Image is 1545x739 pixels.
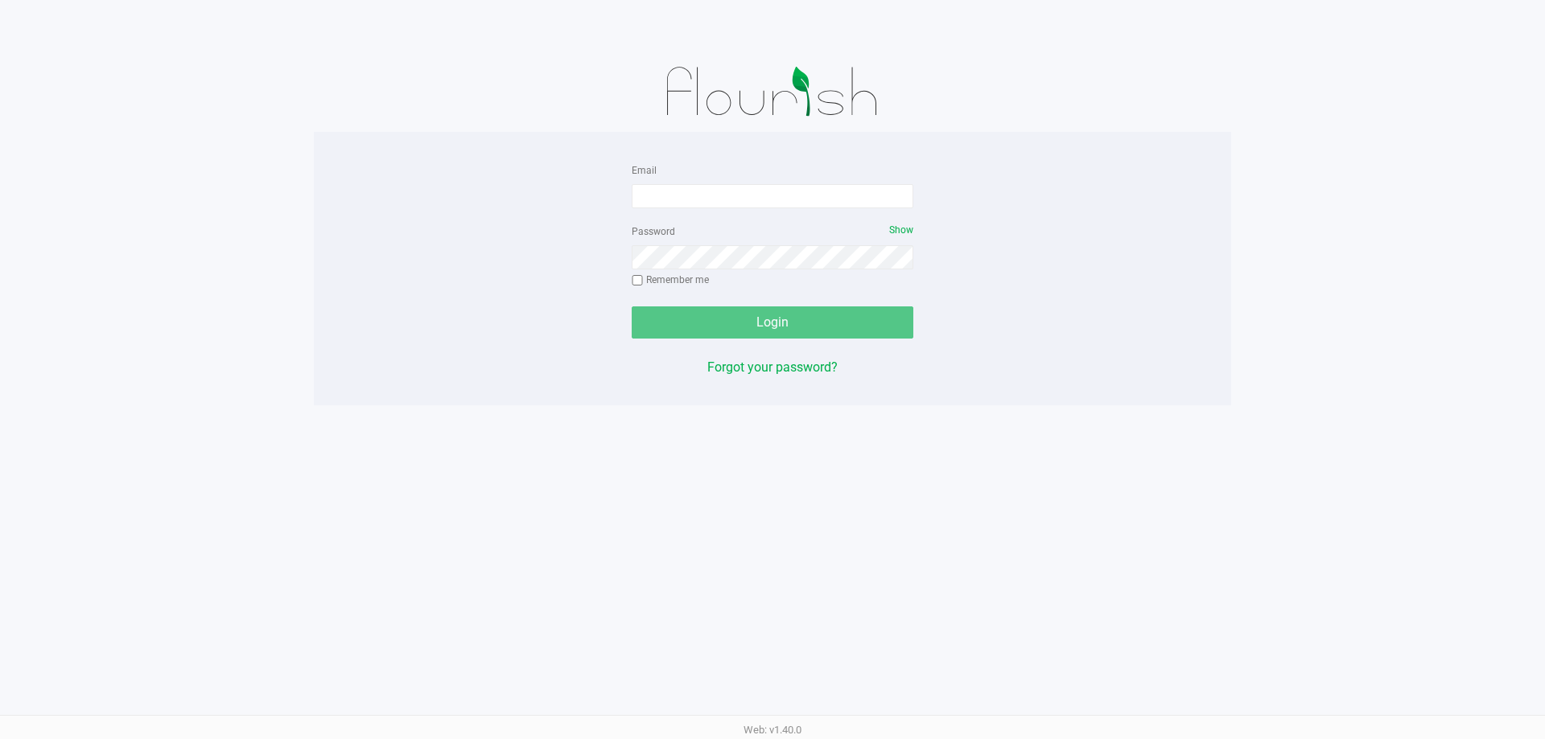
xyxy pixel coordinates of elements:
label: Email [632,163,657,178]
span: Show [889,224,913,236]
input: Remember me [632,275,643,286]
span: Web: v1.40.0 [744,724,801,736]
label: Remember me [632,273,709,287]
button: Forgot your password? [707,358,838,377]
label: Password [632,224,675,239]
